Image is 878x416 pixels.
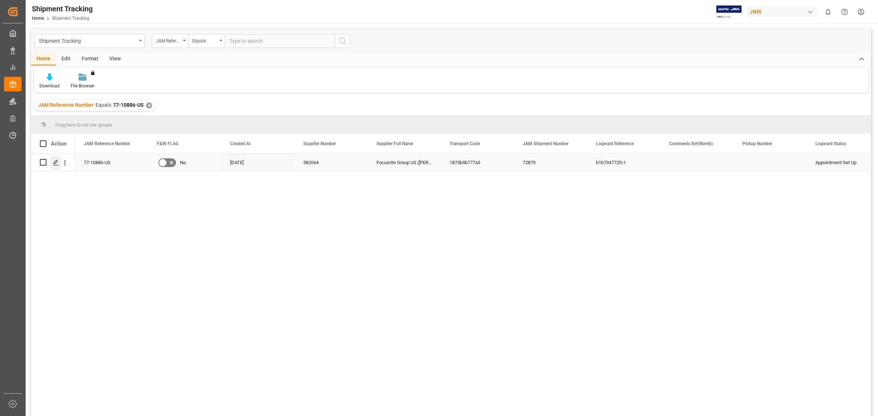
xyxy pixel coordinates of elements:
[76,53,104,65] div: Format
[747,5,820,19] button: JIMS
[669,141,713,146] span: Comments Ref(Numb)
[716,5,742,18] img: Exertis%20JAM%20-%20Email%20Logo.jpg_1722504956.jpg
[84,141,130,146] span: JAM Reference Number
[104,53,126,65] div: View
[820,4,836,20] button: show 0 new notifications
[56,53,76,65] div: Edit
[587,154,660,171] div: b1b734772fc1
[40,83,60,89] div: Download
[742,141,772,146] span: Pickup Number
[31,154,75,171] div: Press SPACE to select this row.
[157,141,179,146] span: F&W FLAG
[31,53,56,65] div: Home
[441,154,514,171] div: 1873b5b777a3
[368,154,441,171] div: Focusrite Group US ([PERSON_NAME] Audio) USD
[815,154,871,171] div: Appointment Set Up
[35,34,145,48] button: open menu
[450,141,480,146] span: Transport Code
[294,154,368,171] div: 582064
[596,141,634,146] span: Logward Reference
[55,122,112,128] span: Drag here to set row groups
[514,154,587,171] div: 72879
[335,34,350,48] button: search button
[146,102,152,109] div: ✕
[192,36,217,44] div: Equals
[747,7,817,17] div: JIMS
[32,16,44,21] a: Home
[225,34,335,48] input: Type to search
[230,141,251,146] span: Created At
[523,141,569,146] span: JAM Shipment Number
[180,154,186,171] span: No
[815,141,846,146] span: Logward Status
[38,102,94,108] span: JAM Reference Number
[113,102,143,108] span: 77-10886-US
[51,140,67,147] div: Action
[32,3,93,14] div: Shipment Tracking
[75,154,148,171] div: 77-10886-US
[156,36,181,44] div: JAM Reference Number
[95,102,111,108] span: Equals
[303,141,336,146] span: Supplier Number
[836,4,853,20] button: Help Center
[188,34,225,48] button: open menu
[376,141,413,146] span: Supplier Full Name
[152,34,188,48] button: open menu
[39,36,136,45] div: Shipment Tracking
[221,154,294,171] div: [DATE]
